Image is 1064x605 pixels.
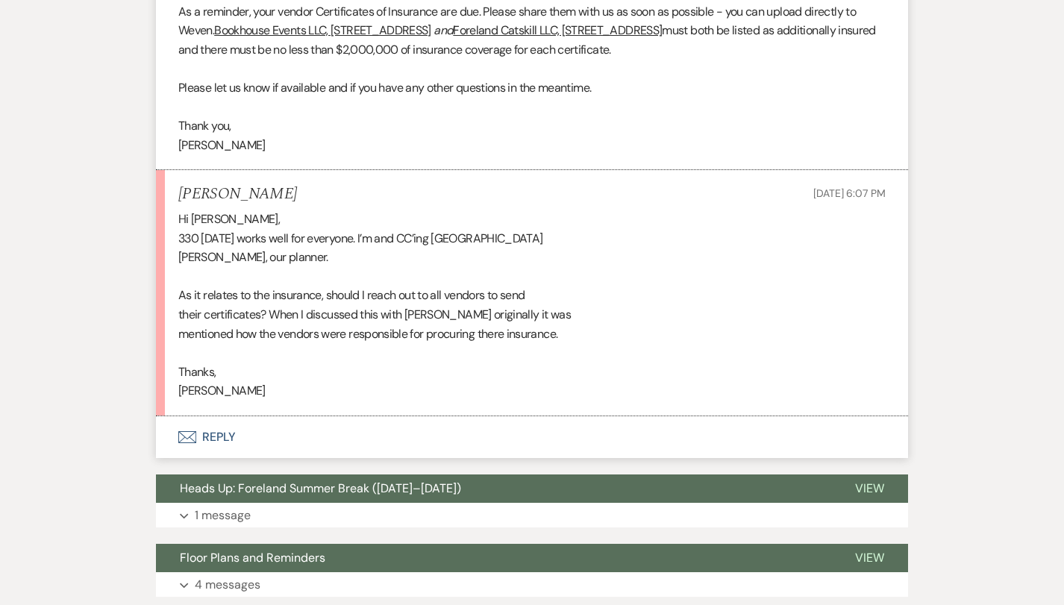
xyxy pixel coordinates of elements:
[178,185,297,204] h5: [PERSON_NAME]
[178,210,886,401] div: Hi [PERSON_NAME], 330 [DATE] works well for everyone. I’m and CC’ing [GEOGRAPHIC_DATA] [PERSON_NA...
[178,116,886,136] p: Thank you,
[178,136,886,155] p: [PERSON_NAME]
[855,480,884,496] span: View
[813,186,886,200] span: [DATE] 6:07 PM
[156,416,908,458] button: Reply
[178,22,876,57] span: must both be listed as additionally insured and there must be no less than $2,000,000 of insuranc...
[180,550,325,565] span: Floor Plans and Reminders
[195,575,260,595] p: 4 messages
[195,506,251,525] p: 1 message
[434,22,453,38] em: and
[156,572,908,598] button: 4 messages
[156,503,908,528] button: 1 message
[831,474,908,503] button: View
[178,78,886,98] p: Please let us know if available and if you have any other questions in the meantime.
[855,550,884,565] span: View
[453,22,662,38] u: Foreland Catskill LLC, [STREET_ADDRESS]
[831,544,908,572] button: View
[178,2,886,60] p: As a reminder, your vendor Certificates of Insurance are due. Please share them with us as soon a...
[214,22,431,38] u: Bookhouse Events LLC, [STREET_ADDRESS]
[156,544,831,572] button: Floor Plans and Reminders
[180,480,461,496] span: Heads Up: Foreland Summer Break ([DATE]–[DATE])
[156,474,831,503] button: Heads Up: Foreland Summer Break ([DATE]–[DATE])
